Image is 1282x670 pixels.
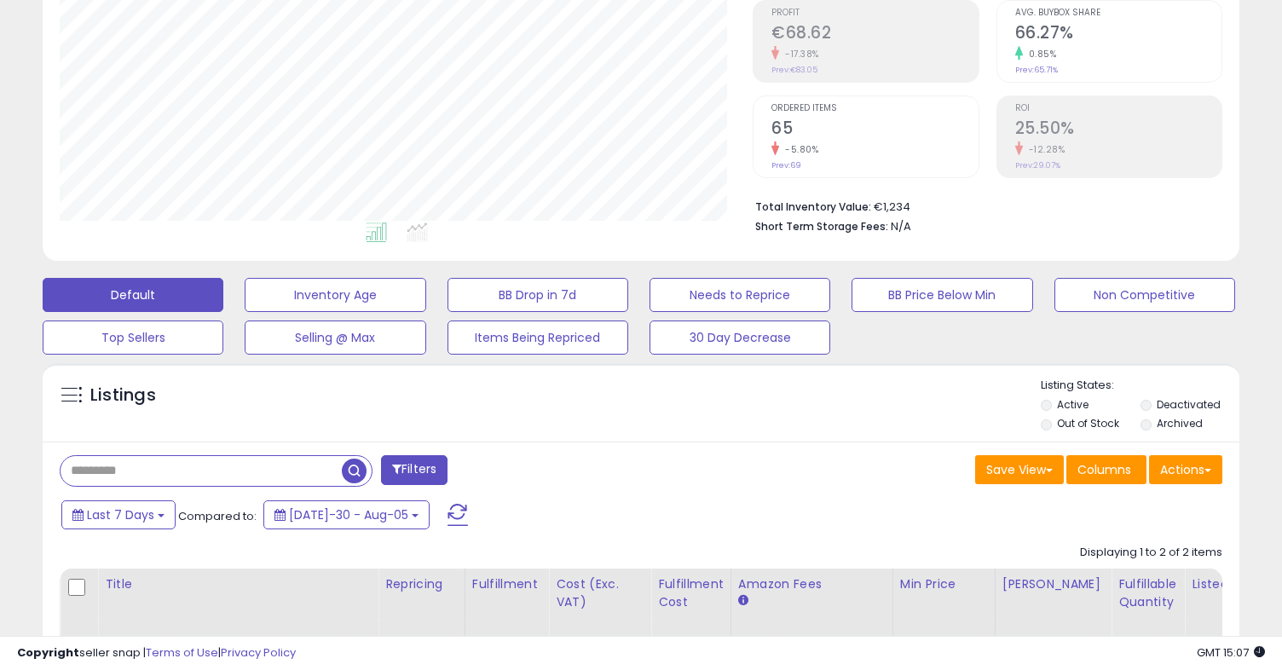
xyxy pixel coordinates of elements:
h2: 65 [771,118,978,142]
h2: 25.50% [1015,118,1221,142]
small: Prev: 65.71% [1015,65,1058,75]
small: Prev: 29.07% [1015,160,1060,170]
span: Ordered Items [771,104,978,113]
button: BB Drop in 7d [448,278,628,312]
button: BB Price Below Min [852,278,1032,312]
div: Min Price [900,575,988,593]
button: Save View [975,455,1064,484]
h2: €68.62 [771,23,978,46]
button: Columns [1066,455,1146,484]
button: Actions [1149,455,1222,484]
b: Total Inventory Value: [755,199,871,214]
span: Compared to: [178,508,257,524]
div: [PERSON_NAME] [1002,575,1104,593]
button: Default [43,278,223,312]
small: Amazon Fees. [738,593,748,609]
span: Last 7 Days [87,506,154,523]
small: -17.38% [779,48,819,61]
b: Short Term Storage Fees: [755,219,888,234]
label: Active [1057,397,1089,412]
small: -5.80% [779,143,818,156]
button: Top Sellers [43,321,223,355]
span: Profit [771,9,978,18]
strong: Copyright [17,644,79,661]
span: Avg. Buybox Share [1015,9,1221,18]
div: Fulfillable Quantity [1118,575,1177,611]
h2: 66.27% [1015,23,1221,46]
label: Archived [1157,416,1203,430]
div: seller snap | | [17,645,296,661]
div: Amazon Fees [738,575,886,593]
small: Prev: €83.05 [771,65,817,75]
button: Filters [381,455,448,485]
p: Listing States: [1041,378,1239,394]
div: Repricing [385,575,458,593]
small: -12.28% [1023,143,1065,156]
button: Non Competitive [1054,278,1235,312]
div: Title [105,575,371,593]
button: Inventory Age [245,278,425,312]
div: Displaying 1 to 2 of 2 items [1080,545,1222,561]
div: Fulfillment Cost [658,575,724,611]
button: Last 7 Days [61,500,176,529]
small: Prev: 69 [771,160,801,170]
button: Selling @ Max [245,321,425,355]
span: N/A [891,218,911,234]
div: Cost (Exc. VAT) [556,575,644,611]
li: €1,234 [755,195,1210,216]
span: 2025-08-13 15:07 GMT [1197,644,1265,661]
button: Items Being Repriced [448,321,628,355]
a: Terms of Use [146,644,218,661]
button: [DATE]-30 - Aug-05 [263,500,430,529]
button: Needs to Reprice [650,278,830,312]
span: [DATE]-30 - Aug-05 [289,506,408,523]
label: Deactivated [1157,397,1221,412]
small: 0.85% [1023,48,1057,61]
h5: Listings [90,384,156,407]
a: Privacy Policy [221,644,296,661]
div: Fulfillment [472,575,541,593]
span: Columns [1077,461,1131,478]
label: Out of Stock [1057,416,1119,430]
button: 30 Day Decrease [650,321,830,355]
span: ROI [1015,104,1221,113]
